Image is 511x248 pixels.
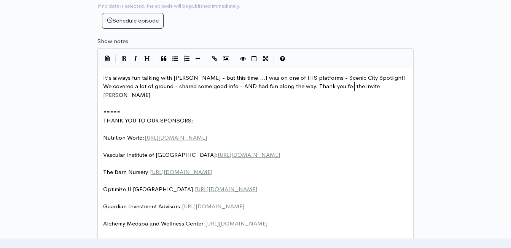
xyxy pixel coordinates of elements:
[130,53,141,64] button: Italic
[206,55,207,63] i: |
[103,151,280,158] span: Vascular Institute of [GEOGRAPHIC_DATA]:
[141,53,153,64] button: Heading
[150,168,212,176] span: [URL][DOMAIN_NAME]
[277,53,288,64] button: Markdown Guide
[248,53,260,64] button: Toggle Side by Side
[195,185,257,193] span: [URL][DOMAIN_NAME]
[102,13,164,29] button: Schedule episode
[103,237,213,244] span: Our House Studio:
[220,53,232,64] button: Insert Image
[118,53,130,64] button: Bold
[103,185,257,193] span: Optimize U [GEOGRAPHIC_DATA]:
[151,237,213,244] span: [URL][DOMAIN_NAME]
[102,52,113,64] button: Insert Show Notes Template
[103,203,244,210] span: Guardian Investment Advisors:
[209,53,220,64] button: Create Link
[260,53,271,64] button: Toggle Fullscreen
[158,53,169,64] button: Quote
[103,168,212,176] span: The Barn Nursery:
[182,203,244,210] span: [URL][DOMAIN_NAME]
[97,3,240,9] small: If no date is selected, the episode will be published immediately.
[181,53,192,64] button: Numbered List
[103,134,207,141] span: Nutrition World:
[234,55,235,63] i: |
[155,55,156,63] i: |
[115,55,116,63] i: |
[237,53,248,64] button: Toggle Preview
[218,151,280,158] span: [URL][DOMAIN_NAME]
[103,220,267,227] span: Alchemy Medspa and Wellness Center:
[103,74,407,98] span: It's always fun talking with [PERSON_NAME] - but this time....I was on one of HIS platforms - Sce...
[274,55,274,63] i: |
[103,108,120,116] span: =====
[103,117,193,124] span: THANK YOU TO OUR SPONSORS:
[192,53,204,64] button: Insert Horizontal Line
[145,134,207,141] span: [URL][DOMAIN_NAME]
[97,37,128,46] label: Show notes
[205,220,267,227] span: [URL][DOMAIN_NAME]
[169,53,181,64] button: Generic List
